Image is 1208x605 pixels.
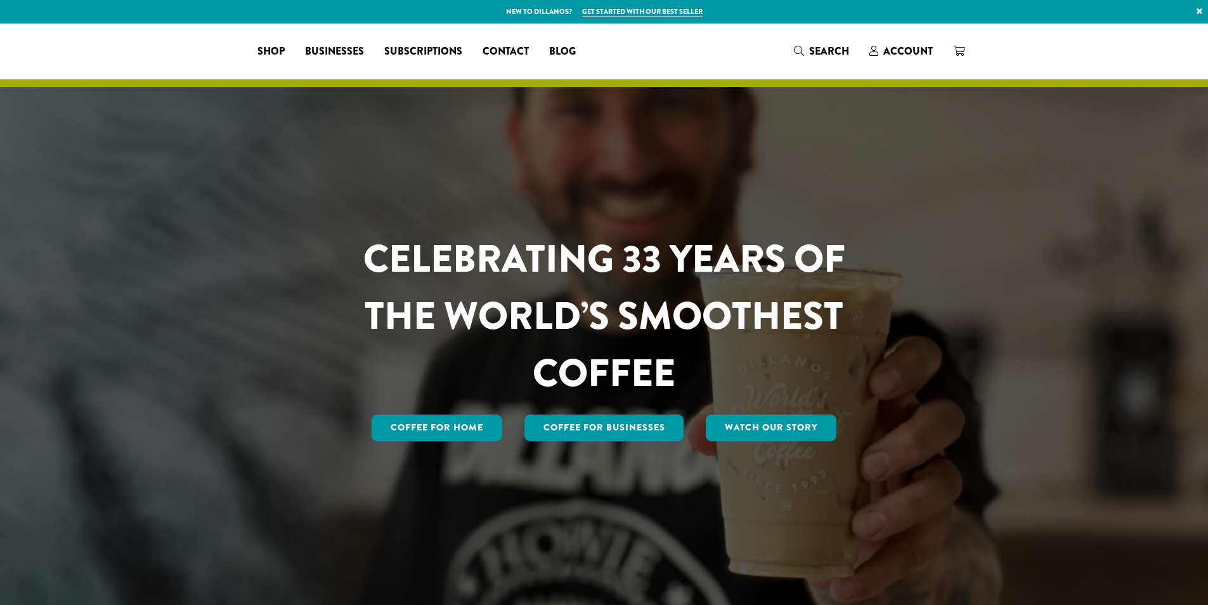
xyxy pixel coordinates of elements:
span: Search [809,44,849,58]
h1: CELEBRATING 33 YEARS OF THE WORLD’S SMOOTHEST COFFEE [326,230,883,402]
span: Blog [549,44,576,60]
span: Subscriptions [384,44,462,60]
a: Search [784,41,859,62]
a: Watch Our Story [706,415,836,441]
span: Shop [257,44,285,60]
a: Get started with our best seller [582,6,703,17]
span: Account [883,44,933,58]
span: Businesses [305,44,364,60]
a: Shop [247,41,295,62]
a: Coffee for Home [372,415,502,441]
span: Contact [483,44,529,60]
a: Coffee For Businesses [524,415,684,441]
